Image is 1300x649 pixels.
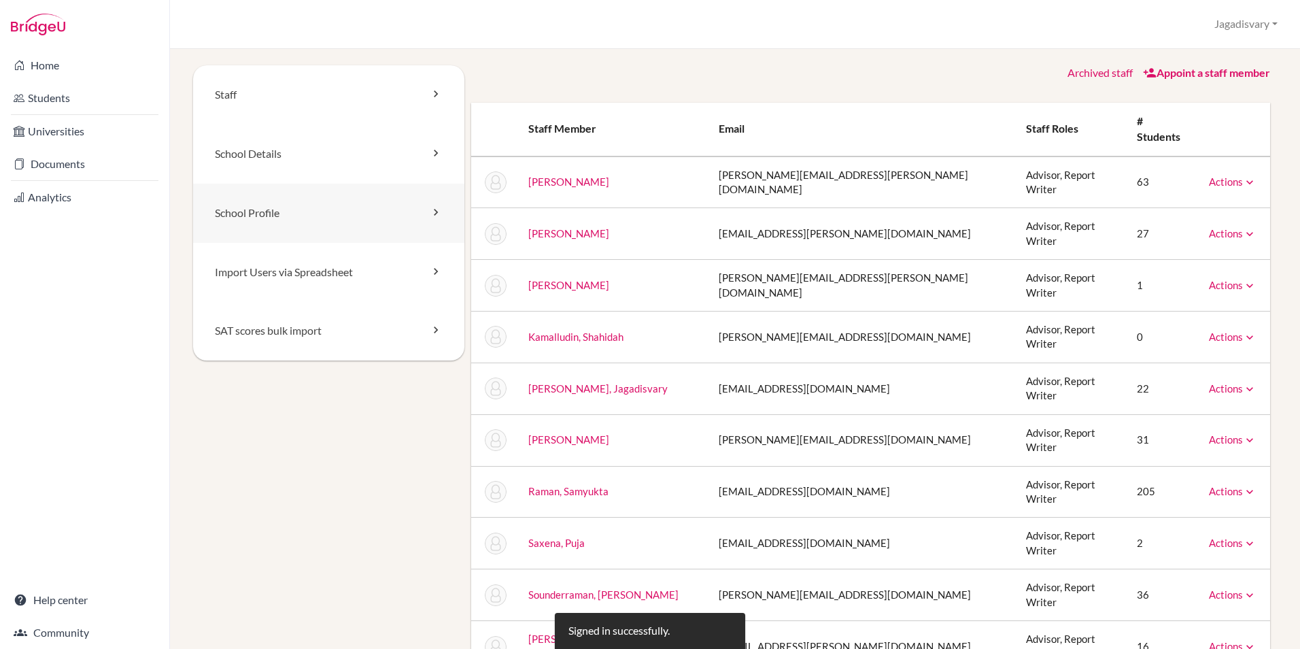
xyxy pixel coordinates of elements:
td: Advisor, Report Writer [1015,414,1126,466]
img: Jagadisvary Mathieu [485,378,507,399]
td: [EMAIL_ADDRESS][DOMAIN_NAME] [708,518,1015,569]
a: Actions [1209,382,1256,395]
a: Help center [3,586,167,614]
a: Saxena, Puja [528,537,585,549]
a: Actions [1209,588,1256,601]
a: Raman, Samyukta [528,485,609,497]
th: # students [1126,103,1198,156]
td: [EMAIL_ADDRESS][DOMAIN_NAME] [708,363,1015,414]
a: Analytics [3,184,167,211]
td: [PERSON_NAME][EMAIL_ADDRESS][PERSON_NAME][DOMAIN_NAME] [708,156,1015,208]
a: Home [3,52,167,79]
a: [PERSON_NAME] [528,176,609,188]
a: Universities [3,118,167,145]
a: Actions [1209,176,1256,188]
td: 36 [1126,569,1198,621]
td: [PERSON_NAME][EMAIL_ADDRESS][DOMAIN_NAME] [708,569,1015,621]
img: Samyukta Raman [485,481,507,503]
td: 22 [1126,363,1198,414]
td: [PERSON_NAME][EMAIL_ADDRESS][PERSON_NAME][DOMAIN_NAME] [708,260,1015,312]
a: Students [3,84,167,112]
div: Signed in successfully. [568,623,670,639]
a: School Details [193,124,464,184]
th: Email [708,103,1015,156]
td: [EMAIL_ADDRESS][PERSON_NAME][DOMAIN_NAME] [708,208,1015,260]
a: Staff [193,65,464,124]
a: Actions [1209,279,1256,291]
a: Actions [1209,331,1256,343]
td: Advisor, Report Writer [1015,466,1126,518]
td: 205 [1126,466,1198,518]
td: Advisor, Report Writer [1015,518,1126,569]
a: Actions [1209,433,1256,446]
a: [PERSON_NAME] [528,279,609,291]
a: Sounderraman, [PERSON_NAME] [528,588,679,601]
a: Archived staff [1067,66,1133,79]
a: Actions [1209,485,1256,497]
a: Actions [1209,227,1256,239]
td: 2 [1126,518,1198,569]
td: 63 [1126,156,1198,208]
td: Advisor, Report Writer [1015,569,1126,621]
img: Hariharan Dharmarajan [485,275,507,297]
td: 31 [1126,414,1198,466]
button: Jagadisvary [1208,12,1284,37]
td: Advisor, Report Writer [1015,156,1126,208]
a: Appoint a staff member [1143,66,1270,79]
td: 27 [1126,208,1198,260]
td: 1 [1126,260,1198,312]
img: Shahidah Kamalludin [485,326,507,348]
td: Advisor, Report Writer [1015,208,1126,260]
img: Roopa Sounderraman [485,584,507,606]
a: [PERSON_NAME], Jagadisvary [528,382,668,395]
img: Vinita Ahuja [485,171,507,193]
a: Documents [3,150,167,178]
a: [PERSON_NAME] [528,227,609,239]
a: [PERSON_NAME] [528,433,609,446]
th: Staff member [517,103,708,156]
td: [PERSON_NAME][EMAIL_ADDRESS][DOMAIN_NAME] [708,312,1015,363]
img: Puja Saxena [485,533,507,554]
img: Shobha Balaraman [485,223,507,245]
a: Kamalludin, Shahidah [528,331,623,343]
td: [EMAIL_ADDRESS][DOMAIN_NAME] [708,466,1015,518]
td: Advisor, Report Writer [1015,260,1126,312]
a: School Profile [193,184,464,243]
td: Advisor, Report Writer [1015,363,1126,414]
a: Actions [1209,537,1256,549]
a: Import Users via Spreadsheet [193,243,464,302]
td: 0 [1126,312,1198,363]
a: SAT scores bulk import [193,301,464,361]
img: Snigdha Pandey [485,429,507,451]
td: Advisor, Report Writer [1015,312,1126,363]
td: [PERSON_NAME][EMAIL_ADDRESS][DOMAIN_NAME] [708,414,1015,466]
th: Staff roles [1015,103,1126,156]
img: Bridge-U [11,14,65,35]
